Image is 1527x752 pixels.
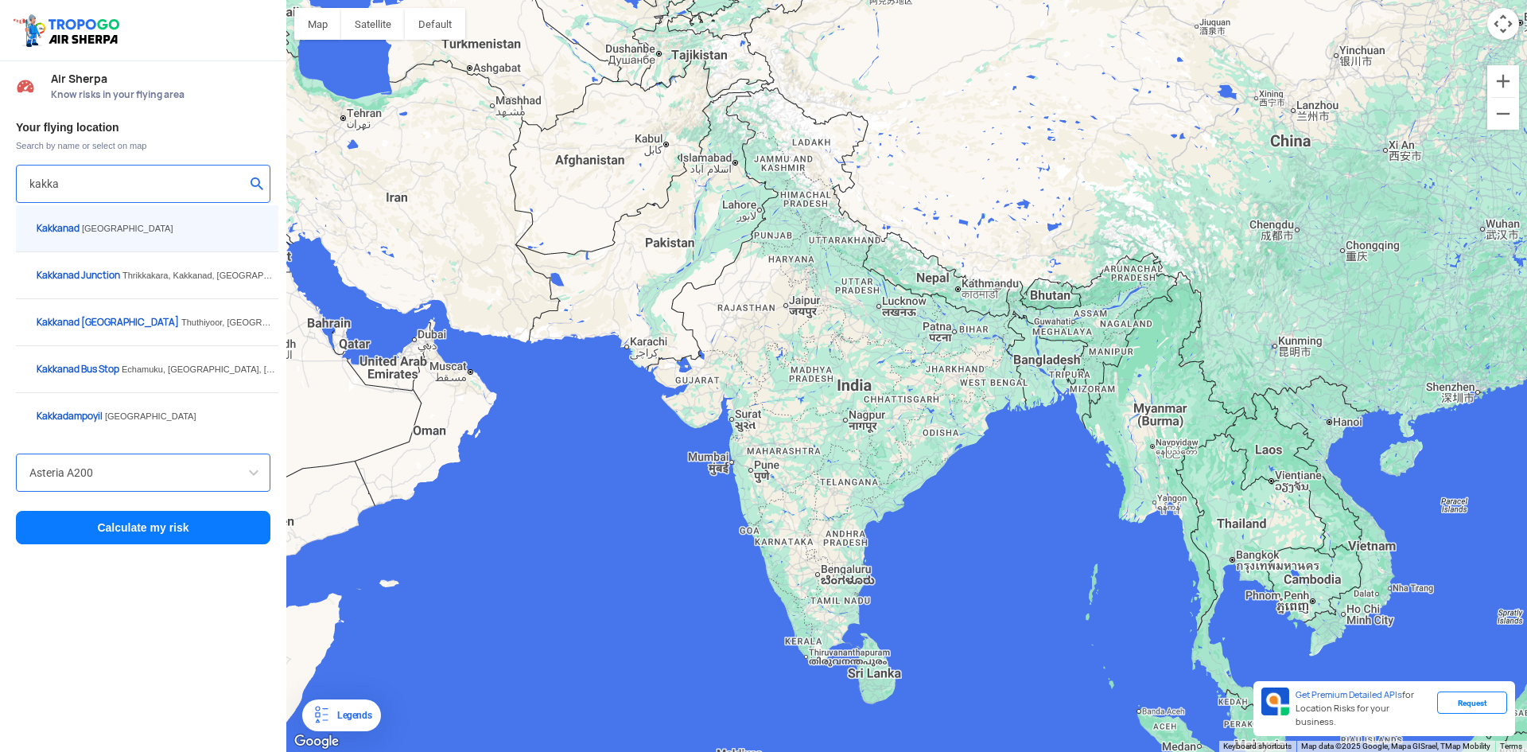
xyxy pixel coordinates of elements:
[1301,742,1490,750] span: Map data ©2025 Google, Mapa GISrael, TMap Mobility
[37,363,122,376] span: nad Bus Stop
[37,269,63,282] span: Kakka
[51,72,270,85] span: Air Sherpa
[1223,741,1292,752] button: Keyboard shortcuts
[312,706,331,725] img: Legends
[16,122,270,133] h3: Your flying location
[105,411,196,421] span: [GEOGRAPHIC_DATA]
[37,316,181,329] span: nad [GEOGRAPHIC_DATA]
[1487,65,1519,97] button: Zoom in
[1500,742,1522,750] a: Terms
[51,88,270,101] span: Know risks in your flying area
[331,706,371,725] div: Legends
[1437,692,1507,714] div: Request
[37,410,63,423] span: Kakka
[37,222,82,235] span: nad
[82,224,173,233] span: [GEOGRAPHIC_DATA]
[290,731,343,752] img: Google
[37,316,63,329] span: Kakka
[1296,689,1402,700] span: Get Premium Detailed APIs
[181,318,510,327] span: Thuthiyoor, [GEOGRAPHIC_DATA], [GEOGRAPHIC_DATA], [GEOGRAPHIC_DATA]
[1487,98,1519,130] button: Zoom out
[29,463,257,482] input: Search by name or Brand
[122,271,404,280] span: Thrikkakara, Kakkanad, [GEOGRAPHIC_DATA], [GEOGRAPHIC_DATA]
[16,139,270,152] span: Search by name or select on map
[1289,688,1437,730] div: for Location Risks for your business.
[16,511,270,544] button: Calculate my risk
[12,12,125,49] img: ic_tgdronemaps.svg
[290,731,343,752] a: Open this area in Google Maps (opens a new window)
[122,364,546,374] span: Echamuku, [GEOGRAPHIC_DATA], [GEOGRAPHIC_DATA], [GEOGRAPHIC_DATA], [GEOGRAPHIC_DATA]
[37,269,122,282] span: nad Junction
[37,222,63,235] span: Kakka
[29,174,245,193] input: Search your flying location
[16,76,35,95] img: Risk Scores
[37,410,105,423] span: dampoyil
[37,363,63,376] span: Kakka
[1487,8,1519,40] button: Map camera controls
[341,8,405,40] button: Show satellite imagery
[294,8,341,40] button: Show street map
[1261,688,1289,715] img: Premium APIs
